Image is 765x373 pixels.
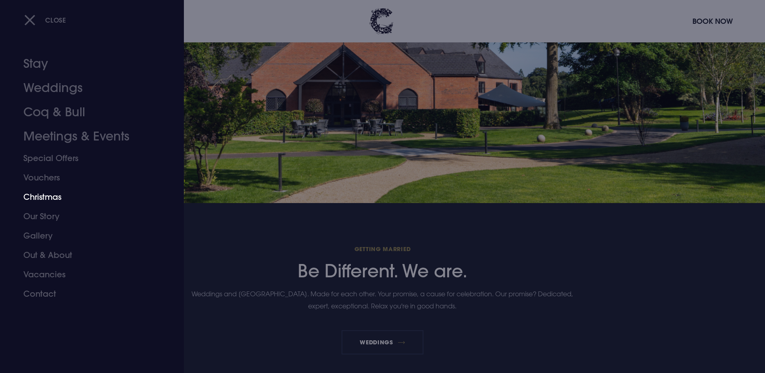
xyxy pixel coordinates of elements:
[24,12,66,28] button: Close
[23,284,151,304] a: Contact
[23,226,151,245] a: Gallery
[23,265,151,284] a: Vacancies
[23,76,151,100] a: Weddings
[23,207,151,226] a: Our Story
[23,168,151,187] a: Vouchers
[45,16,66,24] span: Close
[23,100,151,124] a: Coq & Bull
[23,149,151,168] a: Special Offers
[23,245,151,265] a: Out & About
[23,187,151,207] a: Christmas
[23,52,151,76] a: Stay
[23,124,151,149] a: Meetings & Events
